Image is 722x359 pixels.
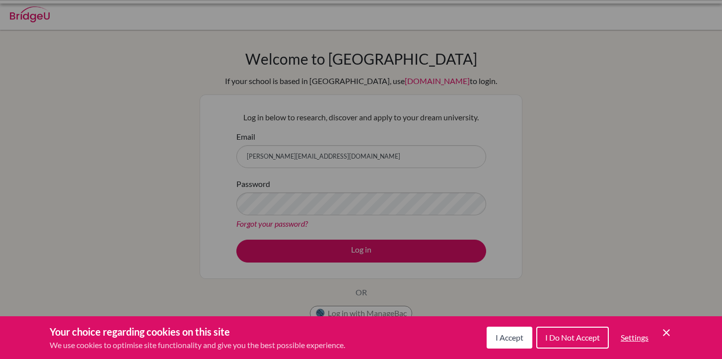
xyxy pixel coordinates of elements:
span: I Do Not Accept [545,333,600,342]
button: I Do Not Accept [536,327,609,349]
button: Settings [613,328,656,348]
h3: Your choice regarding cookies on this site [50,324,345,339]
span: I Accept [496,333,523,342]
button: I Accept [487,327,532,349]
button: Save and close [660,327,672,339]
p: We use cookies to optimise site functionality and give you the best possible experience. [50,339,345,351]
span: Settings [621,333,649,342]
